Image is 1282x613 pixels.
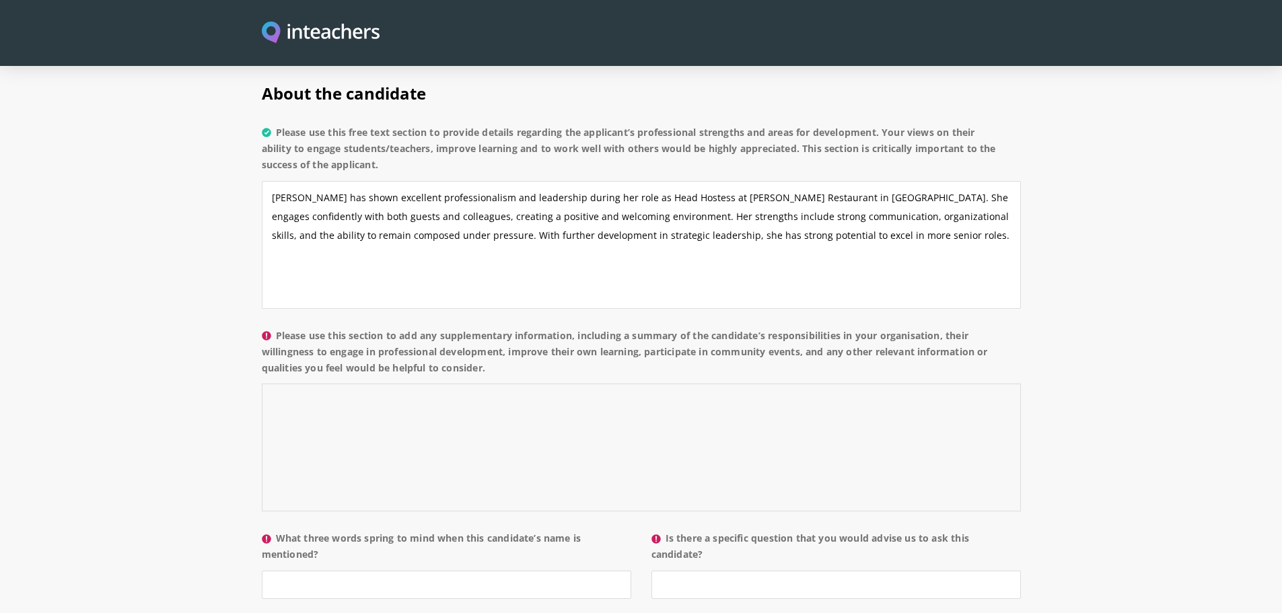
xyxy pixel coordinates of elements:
label: Please use this section to add any supplementary information, including a summary of the candidat... [262,328,1021,384]
label: What three words spring to mind when this candidate’s name is mentioned? [262,530,631,571]
span: About the candidate [262,82,426,104]
label: Please use this free text section to provide details regarding the applicant’s professional stren... [262,124,1021,181]
a: Visit this site's homepage [262,22,380,45]
label: Is there a specific question that you would advise us to ask this candidate? [651,530,1021,571]
img: Inteachers [262,22,380,45]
